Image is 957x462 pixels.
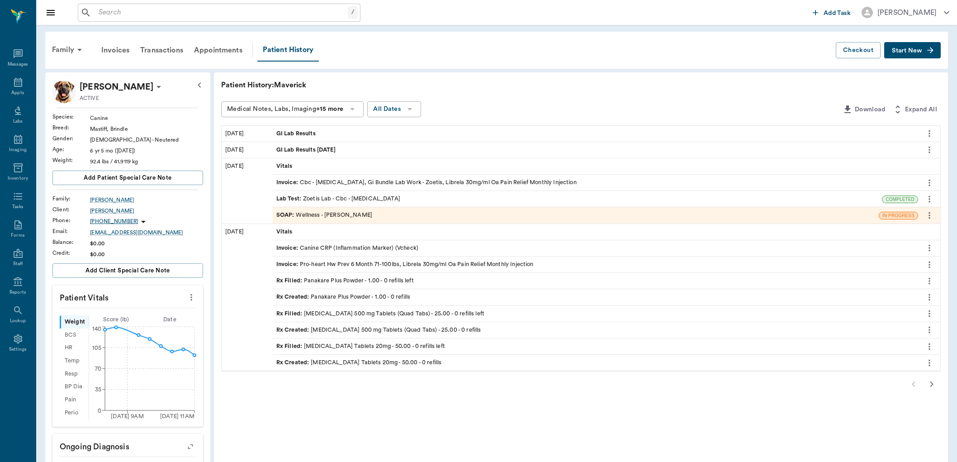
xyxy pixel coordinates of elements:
[276,244,300,252] span: Invoice :
[9,346,27,353] div: Settings
[90,218,138,225] p: [PHONE_NUMBER]
[221,80,493,90] p: Patient History: Maverick
[882,196,918,203] span: COMPLETED
[135,39,189,61] a: Transactions
[276,146,337,154] span: GI Lab Results [DATE]
[922,191,937,207] button: more
[10,318,26,324] div: Lookup
[111,414,144,419] tspan: [DATE] 9AM
[52,285,203,308] p: Patient Vitals
[47,39,90,61] div: Family
[276,293,411,301] div: Panakare Plus Powder - 1.00 - 0 refills
[922,306,937,321] button: more
[189,39,248,61] a: Appointments
[879,212,918,219] span: IN PROGRESS
[9,147,27,153] div: Imaging
[922,240,937,256] button: more
[90,229,203,237] a: [EMAIL_ADDRESS][DOMAIN_NAME]
[222,126,273,142] div: [DATE]
[276,276,414,285] div: Panakare Plus Powder - 1.00 - 0 refills left
[276,326,311,334] span: Rx Created :
[922,126,937,141] button: more
[60,381,89,394] div: BP Dia
[276,162,294,171] span: Vitals
[13,118,23,125] div: Labs
[92,326,101,332] tspan: 140
[84,173,171,183] span: Add patient Special Care Note
[8,61,28,68] div: Messages
[96,39,135,61] a: Invoices
[257,39,319,62] div: Patient History
[52,145,90,153] div: Age :
[222,142,273,158] div: [DATE]
[922,142,937,157] button: more
[884,42,941,59] button: Start New
[60,354,89,367] div: Temp
[52,113,90,121] div: Species :
[877,7,937,18] div: [PERSON_NAME]
[13,261,23,267] div: Staff
[52,238,90,246] div: Balance :
[276,178,577,187] div: Cbc - [MEDICAL_DATA], Gi Bundle Lab Work - Zoetis, Librela 30mg/ml Oa Pain Relief Monthly Injection
[316,106,343,112] b: +15 more
[90,147,203,155] div: 6 yr 5 mo ([DATE])
[922,355,937,371] button: more
[11,90,24,96] div: Appts
[52,227,90,235] div: Email :
[276,211,296,219] span: SOAP :
[95,6,348,19] input: Search
[922,208,937,223] button: more
[276,310,484,318] div: [MEDICAL_DATA] 500 mg Tablets (Quad Tabs) - 25.00 - 0 refills left
[60,342,89,355] div: HR
[95,387,101,392] tspan: 35
[52,156,90,164] div: Weight :
[276,310,304,318] span: Rx Filled :
[11,232,24,239] div: Forms
[276,211,372,219] div: Wellness - [PERSON_NAME]
[276,260,534,269] div: Pro-heart Hw Prev 6 Month 71-100lbs, Librela 30mg/ml Oa Pain Relief Monthly Injection
[276,326,481,334] div: [MEDICAL_DATA] 500 mg Tablets (Quad Tabs) - 25.00 - 0 refills
[92,345,101,350] tspan: 105
[922,257,937,272] button: more
[839,101,889,118] button: Download
[222,158,273,224] div: [DATE]
[276,178,300,187] span: Invoice :
[98,408,101,413] tspan: 0
[52,134,90,143] div: Gender :
[9,431,31,453] iframe: Intercom live chat
[276,129,317,138] span: GI Lab Results
[90,157,203,166] div: 92.4 lbs / 41.9119 kg
[52,124,90,132] div: Breed :
[12,204,24,210] div: Tasks
[143,315,197,324] div: Date
[160,414,194,419] tspan: [DATE] 11AM
[276,358,311,367] span: Rx Created :
[52,195,90,203] div: Family :
[367,101,421,117] button: All Dates
[52,249,90,257] div: Credit :
[276,276,304,285] span: Rx Filled :
[276,342,445,351] div: [MEDICAL_DATA] Tablets 20mg - 50.00 - 0 refills left
[52,263,203,278] button: Add client Special Care Note
[60,329,89,342] div: BCS
[809,4,854,21] button: Add Task
[922,339,937,354] button: more
[90,114,203,122] div: Canine
[9,289,26,296] div: Reports
[90,196,203,204] a: [PERSON_NAME]
[80,94,99,102] p: ACTIVE
[227,104,343,115] div: Medical Notes, Labs, Imaging
[222,224,273,371] div: [DATE]
[80,80,153,94] div: Maverick Steward
[854,4,957,21] button: [PERSON_NAME]
[836,42,881,59] button: Checkout
[276,342,304,351] span: Rx Filled :
[52,434,203,457] p: Ongoing diagnosis
[276,293,311,301] span: Rx Created :
[89,315,143,324] div: Score ( lb )
[922,273,937,289] button: more
[60,367,89,381] div: Resp
[276,260,300,269] span: Invoice :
